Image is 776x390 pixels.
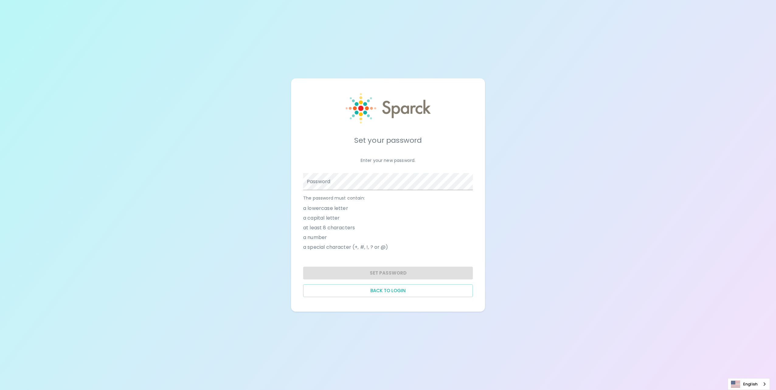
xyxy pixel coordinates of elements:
[346,93,431,124] img: Sparck logo
[303,135,473,145] h5: Set your password
[303,244,388,251] span: a special character (+, #, !, ? or @)
[303,157,473,163] p: Enter your new password.
[728,378,770,390] div: Language
[303,195,473,201] p: The password must contain:
[303,214,340,222] span: a capital letter
[728,378,770,390] aside: Language selected: English
[303,205,348,212] span: a lowercase letter
[303,234,327,241] span: a number
[728,378,770,390] a: English
[303,284,473,297] button: Back to login
[303,224,355,231] span: at least 8 characters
